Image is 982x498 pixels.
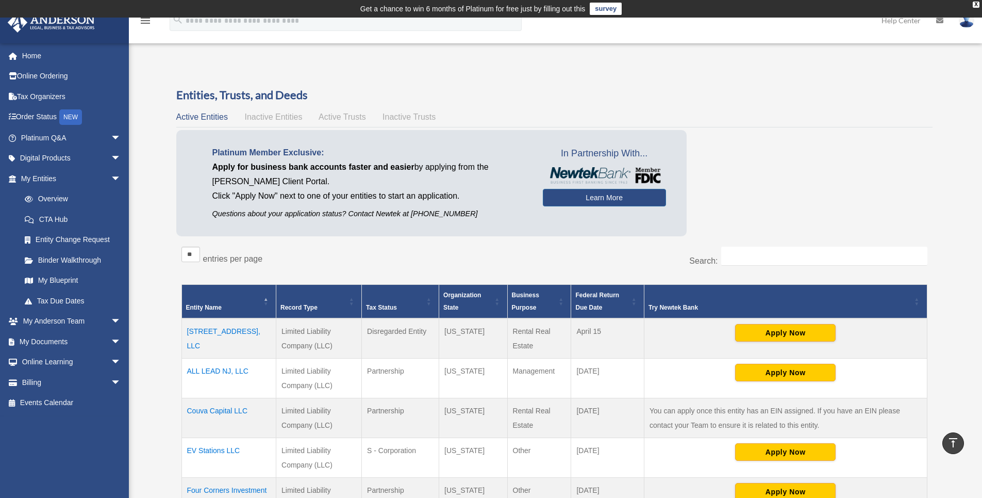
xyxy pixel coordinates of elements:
[689,256,718,265] label: Search:
[203,254,263,263] label: entries per page
[186,304,222,311] span: Entity Name
[571,438,644,478] td: [DATE]
[548,167,661,184] img: NewtekBankLogoSM.png
[735,324,836,342] button: Apply Now
[7,45,137,66] a: Home
[7,352,137,373] a: Online Learningarrow_drop_down
[7,127,137,148] a: Platinum Q&Aarrow_drop_down
[5,12,98,33] img: Anderson Advisors Platinum Portal
[212,146,527,160] p: Platinum Member Exclusive:
[362,398,439,438] td: Partnership
[14,230,131,250] a: Entity Change Request
[7,372,137,393] a: Billingarrow_drop_down
[507,359,571,398] td: Management
[181,285,276,319] th: Entity Name: Activate to invert sorting
[571,318,644,359] td: April 15
[382,113,436,121] span: Inactive Trusts
[973,2,979,8] div: close
[7,66,137,87] a: Online Ordering
[507,438,571,478] td: Other
[181,359,276,398] td: ALL LEAD NJ, LLC
[111,148,131,169] span: arrow_drop_down
[280,304,318,311] span: Record Type
[575,292,619,311] span: Federal Return Due Date
[181,438,276,478] td: EV Stations LLC
[176,87,933,103] h3: Entities, Trusts, and Deeds
[439,285,507,319] th: Organization State: Activate to sort
[362,438,439,478] td: S - Corporation
[543,189,666,206] a: Learn More
[7,393,137,413] a: Events Calendar
[644,285,927,319] th: Try Newtek Bank : Activate to sort
[244,113,302,121] span: Inactive Entities
[7,107,137,128] a: Order StatusNEW
[507,285,571,319] th: Business Purpose: Activate to sort
[212,207,527,220] p: Questions about your application status? Contact Newtek at [PHONE_NUMBER]
[181,318,276,359] td: [STREET_ADDRESS], LLC
[439,359,507,398] td: [US_STATE]
[7,331,137,352] a: My Documentsarrow_drop_down
[111,372,131,393] span: arrow_drop_down
[439,318,507,359] td: [US_STATE]
[111,168,131,189] span: arrow_drop_down
[172,14,184,25] i: search
[959,13,974,28] img: User Pic
[512,292,539,311] span: Business Purpose
[507,318,571,359] td: Rental Real Estate
[7,311,137,332] a: My Anderson Teamarrow_drop_down
[181,398,276,438] td: Couva Capital LLC
[111,331,131,352] span: arrow_drop_down
[212,189,527,203] p: Click "Apply Now" next to one of your entities to start an application.
[276,398,362,438] td: Limited Liability Company (LLC)
[362,359,439,398] td: Partnership
[571,285,644,319] th: Federal Return Due Date: Activate to sort
[543,146,666,162] span: In Partnership With...
[276,438,362,478] td: Limited Liability Company (LLC)
[7,148,137,169] a: Digital Productsarrow_drop_down
[947,437,959,449] i: vertical_align_top
[319,113,366,121] span: Active Trusts
[7,168,131,189] a: My Entitiesarrow_drop_down
[644,398,927,438] td: You can apply once this entity has an EIN assigned. If you have an EIN please contact your Team t...
[276,318,362,359] td: Limited Liability Company (LLC)
[139,14,152,27] i: menu
[7,86,137,107] a: Tax Organizers
[571,359,644,398] td: [DATE]
[439,438,507,478] td: [US_STATE]
[111,127,131,149] span: arrow_drop_down
[648,301,911,314] div: Try Newtek Bank
[111,352,131,373] span: arrow_drop_down
[735,364,836,381] button: Apply Now
[14,291,131,311] a: Tax Due Dates
[590,3,622,15] a: survey
[59,109,82,125] div: NEW
[443,292,481,311] span: Organization State
[14,189,126,210] a: Overview
[276,359,362,398] td: Limited Liability Company (LLC)
[14,270,131,291] a: My Blueprint
[14,250,131,270] a: Binder Walkthrough
[735,443,836,461] button: Apply Now
[212,163,414,171] span: Apply for business bank accounts faster and easier
[360,3,586,15] div: Get a chance to win 6 months of Platinum for free just by filling out this
[439,398,507,438] td: [US_STATE]
[139,18,152,27] a: menu
[212,160,527,189] p: by applying from the [PERSON_NAME] Client Portal.
[362,285,439,319] th: Tax Status: Activate to sort
[14,209,131,230] a: CTA Hub
[507,398,571,438] td: Rental Real Estate
[362,318,439,359] td: Disregarded Entity
[176,113,228,121] span: Active Entities
[276,285,362,319] th: Record Type: Activate to sort
[571,398,644,438] td: [DATE]
[942,432,964,454] a: vertical_align_top
[366,304,397,311] span: Tax Status
[111,311,131,332] span: arrow_drop_down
